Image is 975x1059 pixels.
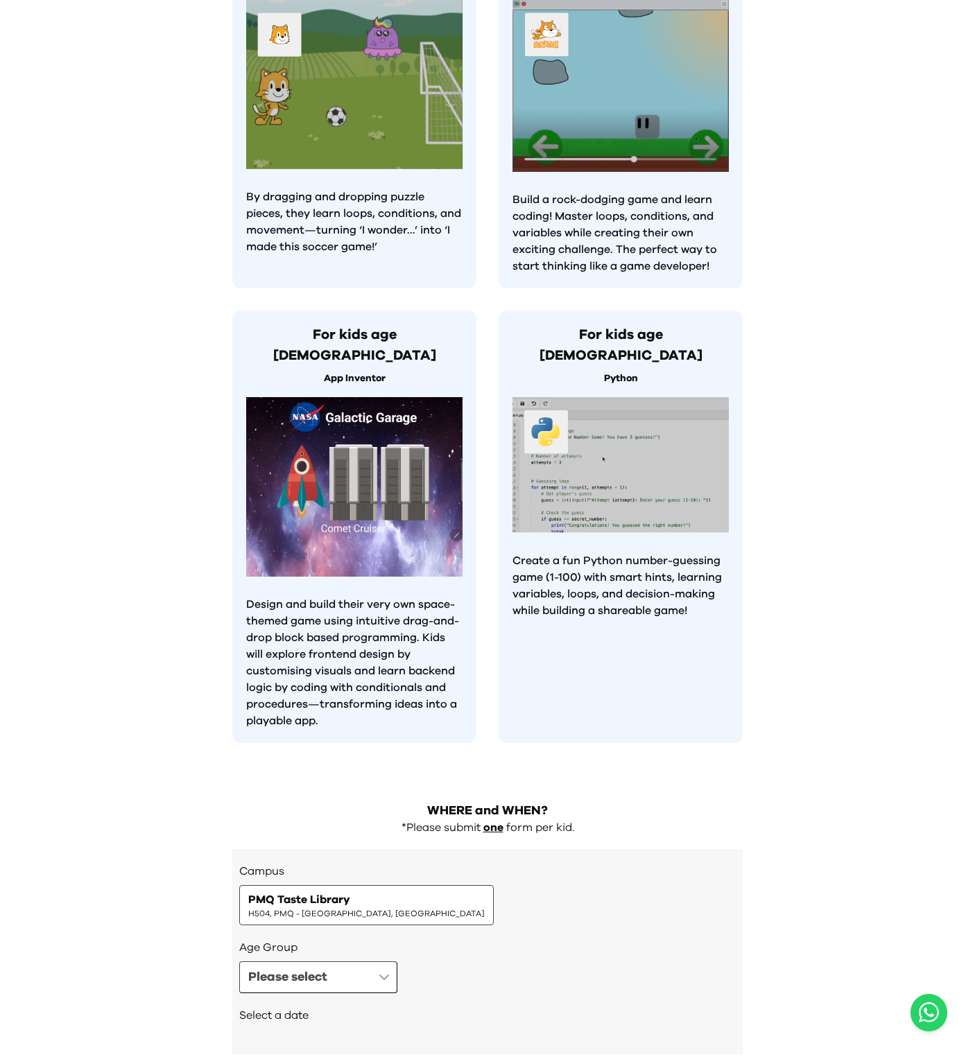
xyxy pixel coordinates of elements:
[512,324,729,366] h3: For kids age [DEMOGRAPHIC_DATA]
[248,908,485,919] span: H504, PMQ - [GEOGRAPHIC_DATA], [GEOGRAPHIC_DATA]
[246,371,463,386] p: App Inventor
[911,994,947,1031] button: Open WhatsApp chat
[248,891,350,908] span: PMQ Taste Library
[239,863,736,879] h3: Campus
[239,1007,736,1024] h2: Select a date
[246,596,463,729] p: Design and build their very own space-themed game using intuitive drag-and-drop block based progr...
[232,801,743,821] h2: WHERE and WHEN?
[246,189,463,255] p: By dragging and dropping puzzle pieces, they learn loops, conditions, and movement—turning ‘I won...
[239,961,397,993] button: Please select
[512,552,729,619] p: Create a fun Python number-guessing game (1-100) with smart hints, learning variables, loops, and...
[248,968,327,987] div: Please select
[239,939,736,956] h3: Age Group
[246,324,463,366] h3: For kids age [DEMOGRAPHIC_DATA]
[232,821,743,835] div: *Please submit form per kid.
[483,821,503,835] p: one
[512,371,729,386] p: Python
[911,994,947,1031] a: Chat with us on WhatsApp
[512,397,729,534] img: Kids learning to code
[512,191,729,274] p: Build a rock-dodging game and learn coding! Master loops, conditions, and variables while creatin...
[246,397,463,577] img: Kids learning to code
